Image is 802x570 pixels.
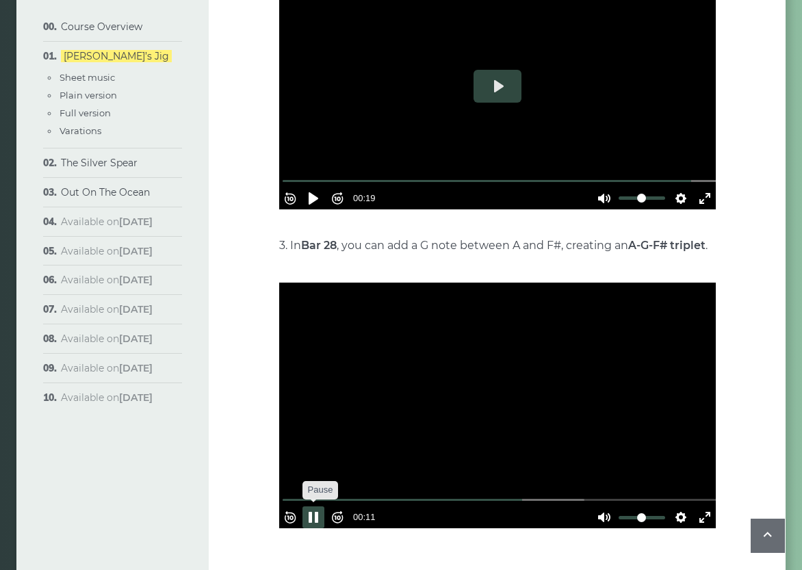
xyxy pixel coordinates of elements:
span: Available on [61,333,153,345]
strong: Bar 28 [301,239,337,252]
strong: [DATE] [119,391,153,404]
a: Plain version [60,90,117,101]
a: Out On The Ocean [61,186,150,198]
span: Available on [61,303,153,315]
strong: [DATE] [119,333,153,345]
strong: [DATE] [119,245,153,257]
strong: [DATE] [119,216,153,228]
span: Available on [61,245,153,257]
a: Full version [60,107,111,118]
strong: [DATE] [119,274,153,286]
p: 3. In , you can add a G note between A and F#, creating an . [279,237,716,255]
strong: A-G-F# triplet [628,239,706,252]
a: The Silver Spear [61,157,138,169]
strong: [DATE] [119,362,153,374]
a: Sheet music [60,72,115,83]
a: Varations [60,125,101,136]
a: [PERSON_NAME]’s Jig [61,50,172,62]
strong: [DATE] [119,303,153,315]
span: Available on [61,274,153,286]
a: Course Overview [61,21,142,33]
span: Available on [61,362,153,374]
span: Available on [61,391,153,404]
span: Available on [61,216,153,228]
